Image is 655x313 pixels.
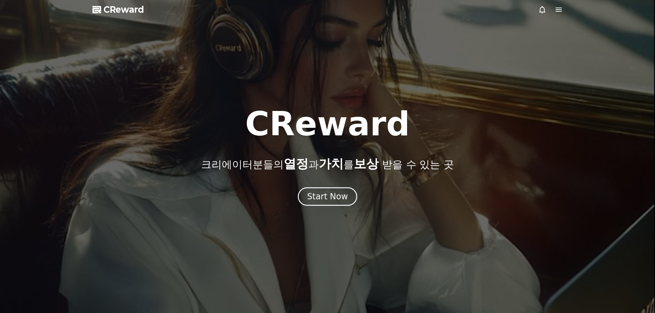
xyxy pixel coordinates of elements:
span: 가치 [319,157,343,171]
h1: CReward [245,108,410,141]
a: Start Now [298,194,357,201]
a: CReward [92,4,144,15]
span: 열정 [284,157,308,171]
span: 보상 [354,157,379,171]
button: Start Now [298,187,357,206]
div: Start Now [307,191,348,202]
p: 크리에이터분들의 과 를 받을 수 있는 곳 [201,157,454,171]
span: CReward [103,4,144,15]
